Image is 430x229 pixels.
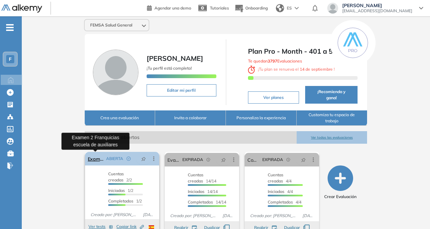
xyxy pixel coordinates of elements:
[247,213,300,219] span: Creado por: [PERSON_NAME]
[136,153,151,164] button: pushpin
[297,131,367,144] button: Ver todas las evaluaciones
[286,158,291,162] span: field-time
[188,172,203,183] span: Cuentas creadas
[108,171,124,182] span: Cuentas creadas
[108,188,125,193] span: Iniciadas
[297,110,367,126] button: Customiza tu espacio de trabajo
[188,199,226,205] span: 14/14
[6,27,14,28] i: -
[287,5,292,11] span: ES
[268,172,283,183] span: Cuentas creadas
[268,189,293,194] span: 4/4
[216,154,231,165] button: pushpin
[147,3,191,12] a: Agendar una demo
[62,133,130,149] div: Examen 2 Franquicias escuela de auxiliares
[155,110,226,126] button: Invita a colaborar
[248,58,302,64] span: Te quedan Evaluaciones
[248,91,299,104] button: Ver planes
[167,153,180,166] a: Evaluación Inducción Escuela de Auxiliares
[106,156,123,162] span: ABIERTA
[147,66,192,71] span: ¡Tu perfil está completo!
[221,157,226,162] span: pushpin
[234,1,268,16] button: Onboarding
[108,171,132,182] span: 2/2
[299,67,334,72] b: 14 de septiembre
[85,131,297,144] span: Evaluaciones abiertas
[88,212,140,218] span: Creado por: [PERSON_NAME]
[220,213,236,219] span: [DATE]
[154,5,191,11] span: Agendar una demo
[248,67,335,72] span: ¡ Tu plan se renueva el !
[248,46,358,56] span: Plan Pro - Month - 401 a 500
[188,199,213,205] span: Completados
[268,199,293,205] span: Completados
[245,5,268,11] span: Onboarding
[108,188,133,193] span: 1/2
[93,50,138,95] img: Foto de perfil
[1,4,42,13] img: Logo
[268,189,284,194] span: Iniciadas
[188,189,218,194] span: 14/14
[108,198,142,204] span: 1/2
[268,58,277,64] b: 3797
[301,157,306,162] span: pushpin
[182,157,203,163] span: EXPIRADA
[90,22,132,28] span: FEMSA Salud General
[206,158,211,162] span: field-time
[140,212,157,218] span: [DATE]
[210,5,229,11] span: Tutoriales
[248,66,255,74] img: clock-svg
[247,153,260,166] a: Copia Examen final Escuela de auxiliares etapa 1
[268,199,301,205] span: 4/4
[188,189,204,194] span: Iniciadas
[167,213,220,219] span: Creado por: [PERSON_NAME]
[226,110,297,126] button: Personaliza la experiencia
[268,172,292,183] span: 4/4
[300,213,316,219] span: [DATE]
[147,84,216,96] button: Editar mi perfil
[305,86,358,104] button: ¡Recomienda y gana!
[324,165,357,200] button: Crear Evaluación
[188,172,216,183] span: 14/14
[262,157,283,163] span: EXPIRADA
[127,157,131,161] span: check-circle
[141,156,146,161] span: pushpin
[276,4,284,12] img: world
[108,198,133,204] span: Completados
[85,110,155,126] button: Crea una evaluación
[88,152,104,165] a: Examen 2 Franquicias escuela de auxiliares
[147,54,203,63] span: [PERSON_NAME]
[296,154,311,165] button: pushpin
[295,7,299,10] img: arrow
[342,3,412,8] span: [PERSON_NAME]
[324,194,357,200] span: Crear Evaluación
[9,56,12,62] span: F
[342,8,412,14] span: [EMAIL_ADDRESS][DOMAIN_NAME]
